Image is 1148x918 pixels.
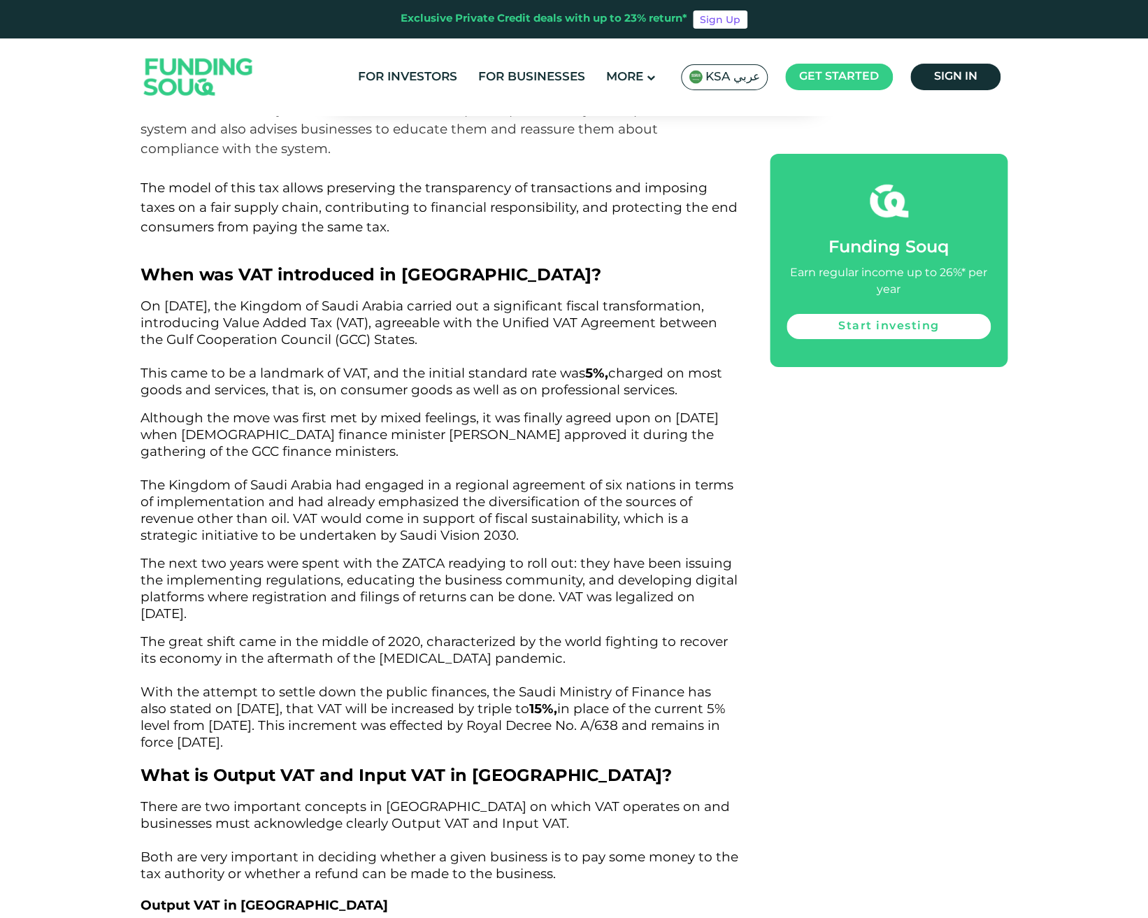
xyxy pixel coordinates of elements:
span: Output VAT in [GEOGRAPHIC_DATA] [141,897,388,913]
span: Funding Souq [828,240,949,256]
div: Exclusive Private Credit deals with up to 23% return* [401,11,687,27]
span: The next two years were spent with the ZATCA readying to roll out: they have been issuing the imp... [141,555,738,622]
span: KSA عربي [705,69,760,85]
img: fsicon [870,182,908,220]
span: The model of this tax allows preserving the transparency of transactions and imposing taxes on a ... [141,180,738,235]
span: Sign in [934,71,977,82]
strong: 5%, [585,365,608,381]
span: What is Output VAT and Input VAT in [GEOGRAPHIC_DATA]? [141,765,672,785]
a: Start investing [787,314,991,339]
a: Sign Up [693,10,747,29]
img: SA Flag [689,70,703,84]
div: Earn regular income up to 26%* per year [787,265,991,299]
span: When was VAT introduced in [GEOGRAPHIC_DATA]? [141,264,601,285]
span: The great shift came in the middle of 2020, characterized by the world fighting to recover its ec... [141,633,728,750]
span: On [DATE], the Kingdom of Saudi Arabia carried out a significant fiscal transformation, introduci... [141,298,722,398]
img: Logo [130,42,267,113]
strong: 15%, [529,701,557,717]
span: There are two important concepts in [GEOGRAPHIC_DATA] on which VAT operates on and businesses mus... [141,798,738,882]
a: For Businesses [475,66,589,89]
span: Get started [799,71,879,82]
a: For Investors [354,66,461,89]
span: More [606,71,643,83]
a: Sign in [910,64,1000,90]
span: Although the move was first met by mixed feelings, it was finally agreed upon on [DATE] when [DEM... [141,410,733,543]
